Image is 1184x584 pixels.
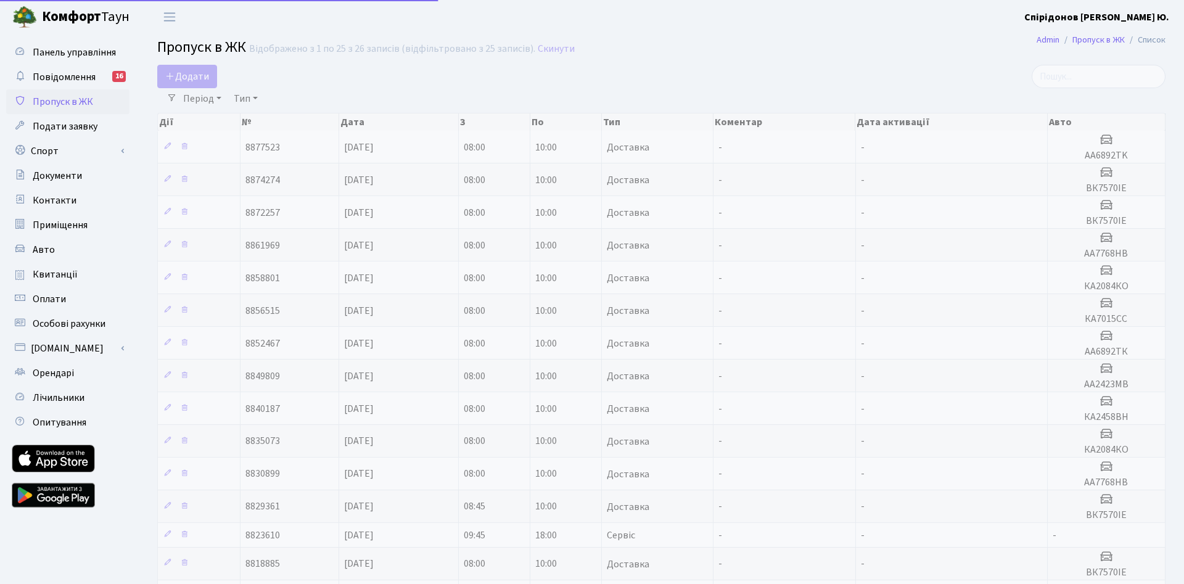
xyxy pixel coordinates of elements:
[607,273,649,283] span: Доставка
[33,46,116,59] span: Панель управління
[6,237,129,262] a: Авто
[464,271,485,285] span: 08:00
[240,113,339,131] th: №
[6,287,129,311] a: Оплати
[1053,411,1160,423] h5: КА2458ВН
[1053,528,1056,542] span: -
[464,402,485,416] span: 08:00
[157,36,246,58] span: Пропуск в ЖК
[245,402,280,416] span: 8840187
[245,528,280,542] span: 8823610
[464,467,485,481] span: 08:00
[6,336,129,361] a: [DOMAIN_NAME]
[6,65,129,89] a: Повідомлення16
[607,339,649,348] span: Доставка
[1053,248,1160,260] h5: АА7768НВ
[1048,113,1165,131] th: Авто
[718,173,722,187] span: -
[33,70,96,84] span: Повідомлення
[33,317,105,331] span: Особові рахунки
[344,337,374,350] span: [DATE]
[1053,509,1160,521] h5: ВК7570ІЕ
[33,268,78,281] span: Квитанції
[861,557,865,571] span: -
[535,337,557,350] span: 10:00
[718,500,722,514] span: -
[157,65,217,88] a: Додати
[607,306,649,316] span: Доставка
[245,337,280,350] span: 8852467
[1037,33,1059,46] a: Admin
[42,7,129,28] span: Таун
[464,369,485,383] span: 08:00
[344,402,374,416] span: [DATE]
[245,500,280,514] span: 8829361
[344,239,374,252] span: [DATE]
[344,435,374,448] span: [DATE]
[464,528,485,542] span: 09:45
[464,239,485,252] span: 08:00
[464,337,485,350] span: 08:00
[464,206,485,220] span: 08:00
[464,500,485,514] span: 08:45
[245,467,280,481] span: 8830899
[344,206,374,220] span: [DATE]
[464,304,485,318] span: 08:00
[1053,477,1160,488] h5: АА7768НВ
[245,304,280,318] span: 8856515
[607,469,649,479] span: Доставка
[344,369,374,383] span: [DATE]
[535,500,557,514] span: 10:00
[607,208,649,218] span: Доставка
[1072,33,1125,46] a: Пропуск в ЖК
[6,114,129,139] a: Подати заявку
[339,113,459,131] th: Дата
[6,385,129,410] a: Лічильники
[6,262,129,287] a: Квитанції
[112,71,126,82] div: 16
[6,410,129,435] a: Опитування
[6,40,129,65] a: Панель управління
[1053,281,1160,292] h5: КА2084КО
[344,557,374,571] span: [DATE]
[861,239,865,252] span: -
[607,371,649,381] span: Доставка
[861,141,865,154] span: -
[245,141,280,154] span: 8877523
[1053,313,1160,325] h5: КА7015СС
[861,435,865,448] span: -
[607,175,649,185] span: Доставка
[535,239,557,252] span: 10:00
[245,369,280,383] span: 8849809
[344,173,374,187] span: [DATE]
[6,188,129,213] a: Контакти
[1032,65,1165,88] input: Пошук...
[861,206,865,220] span: -
[6,89,129,114] a: Пропуск в ЖК
[249,43,535,55] div: Відображено з 1 по 25 з 26 записів (відфільтровано з 25 записів).
[12,5,37,30] img: logo.png
[1024,10,1169,24] b: Спірідонов [PERSON_NAME] Ю.
[718,557,722,571] span: -
[165,70,209,83] span: Додати
[42,7,101,27] b: Комфорт
[607,142,649,152] span: Доставка
[245,206,280,220] span: 8872257
[245,173,280,187] span: 8874274
[245,239,280,252] span: 8861969
[33,194,76,207] span: Контакти
[607,530,635,540] span: Сервіс
[344,500,374,514] span: [DATE]
[535,304,557,318] span: 10:00
[602,113,713,131] th: Тип
[535,141,557,154] span: 10:00
[158,113,240,131] th: Дії
[535,467,557,481] span: 10:00
[535,528,557,542] span: 18:00
[530,113,602,131] th: По
[1053,444,1160,456] h5: КА2084КО
[245,271,280,285] span: 8858801
[6,361,129,385] a: Орендарі
[718,206,722,220] span: -
[535,173,557,187] span: 10:00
